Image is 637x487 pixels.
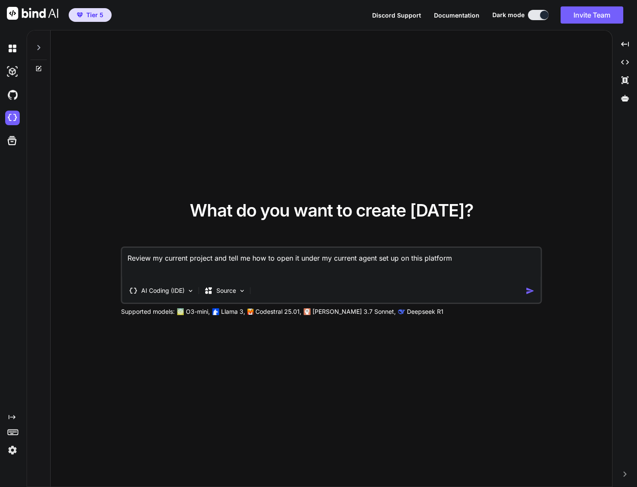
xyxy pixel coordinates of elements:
span: Documentation [434,12,479,19]
img: Bind AI [7,7,58,20]
img: claude [304,308,311,315]
p: Deepseek R1 [407,307,443,316]
img: darkChat [5,41,20,56]
img: settings [5,443,20,457]
img: premium [77,12,83,18]
span: What do you want to create [DATE]? [190,200,473,221]
img: githubDark [5,87,20,102]
textarea: Review my current project and tell me how to open it under my current agent set up on this platform [122,248,541,280]
p: Source [216,286,236,295]
span: Discord Support [372,12,421,19]
button: premiumTier 5 [69,8,112,22]
img: darkAi-studio [5,64,20,79]
p: Supported models: [121,307,175,316]
button: Documentation [434,11,479,20]
p: Llama 3, [221,307,245,316]
img: GPT-4 [177,308,184,315]
button: Invite Team [561,6,623,24]
img: Mistral-AI [248,309,254,315]
img: cloudideIcon [5,111,20,125]
p: O3-mini, [186,307,210,316]
p: [PERSON_NAME] 3.7 Sonnet, [312,307,396,316]
img: Llama2 [212,308,219,315]
button: Discord Support [372,11,421,20]
img: icon [526,286,535,295]
span: Dark mode [492,11,525,19]
span: Tier 5 [86,11,103,19]
img: Pick Models [239,287,246,295]
img: Pick Tools [187,287,194,295]
img: claude [398,308,405,315]
p: AI Coding (IDE) [141,286,185,295]
p: Codestral 25.01, [255,307,301,316]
